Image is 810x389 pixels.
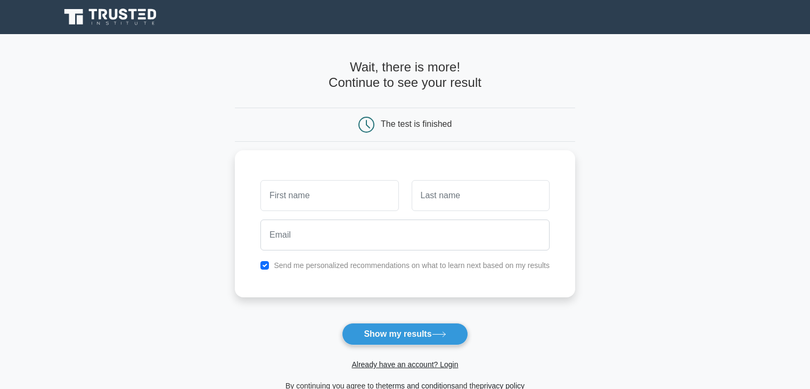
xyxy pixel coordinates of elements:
[351,360,458,369] a: Already have an account? Login
[274,261,550,270] label: Send me personalized recommendations on what to learn next based on my results
[381,119,452,128] div: The test is finished
[342,323,468,345] button: Show my results
[235,60,575,91] h4: Wait, there is more! Continue to see your result
[260,180,398,211] input: First name
[260,220,550,250] input: Email
[412,180,550,211] input: Last name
